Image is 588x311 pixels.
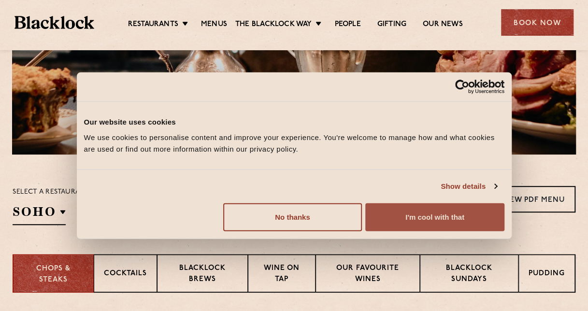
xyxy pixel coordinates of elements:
a: Gifting [377,20,406,30]
a: Restaurants [128,20,178,30]
h2: SOHO [13,203,66,225]
p: Chops & Steaks [23,264,84,285]
p: Cocktails [104,269,147,281]
a: The Blacklock Way [235,20,312,30]
a: Show details [441,181,497,192]
p: Select a restaurant [13,186,90,198]
a: Usercentrics Cookiebot - opens in a new window [420,80,504,94]
p: Blacklock Brews [167,263,238,286]
p: Pudding [529,269,565,281]
p: Our favourite wines [326,263,409,286]
a: Our News [423,20,463,30]
div: Book Now [501,9,574,36]
a: Menus [201,20,227,30]
div: Our website uses cookies [84,116,504,128]
button: No thanks [223,203,362,231]
p: Wine on Tap [258,263,305,286]
img: BL_Textured_Logo-footer-cropped.svg [14,16,94,29]
div: We use cookies to personalise content and improve your experience. You're welcome to manage how a... [84,131,504,155]
a: View PDF Menu [491,186,575,212]
a: People [334,20,360,30]
p: Blacklock Sundays [430,263,508,286]
button: I'm cool with that [365,203,504,231]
